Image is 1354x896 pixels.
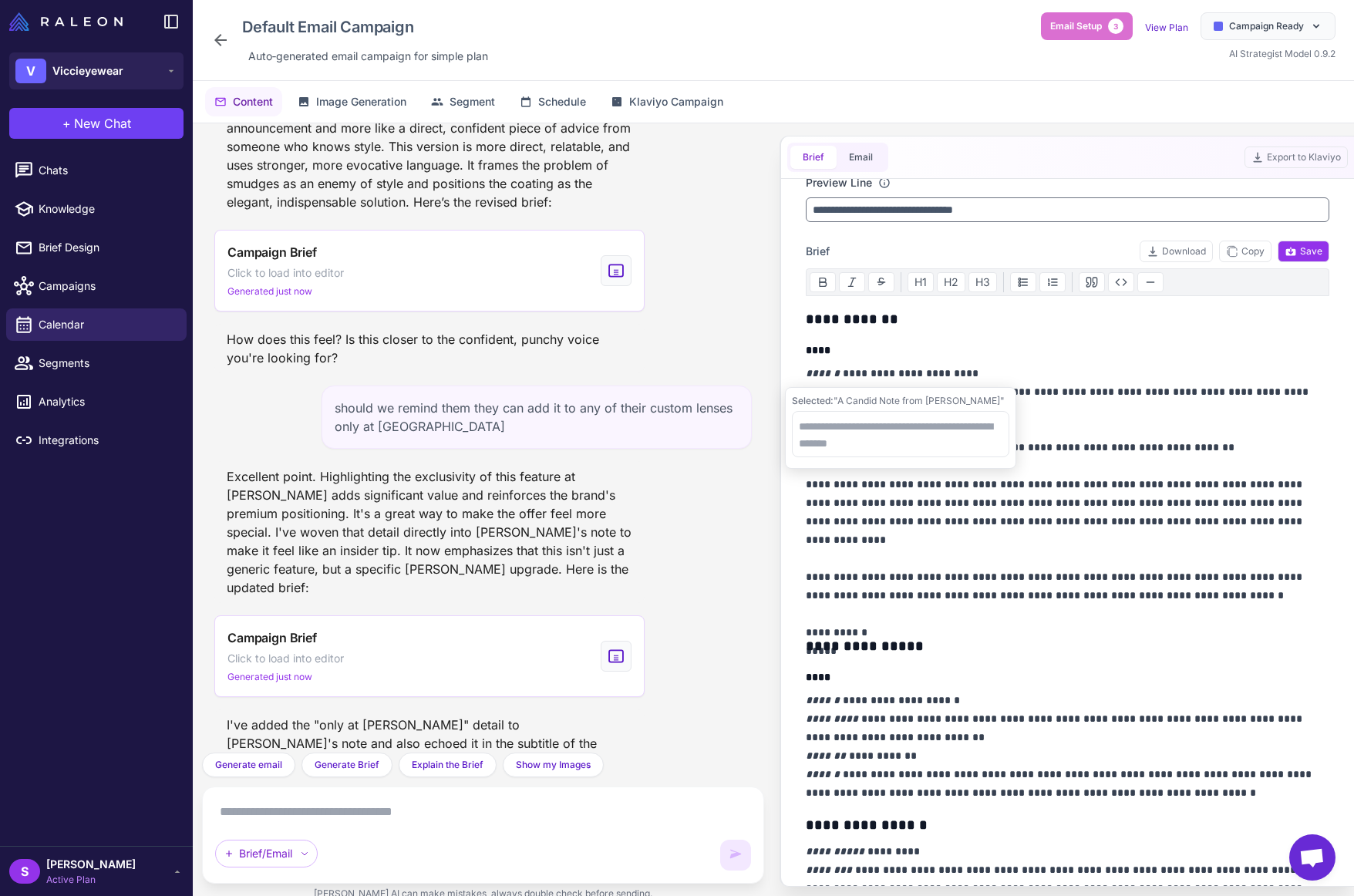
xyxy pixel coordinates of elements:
[790,146,837,169] button: Brief
[1050,19,1102,33] span: Email Setup
[215,758,282,772] span: Generate email
[792,394,1009,408] div: "A Candid Note from [PERSON_NAME]"
[39,355,174,372] span: Segments
[1226,244,1265,258] span: Copy
[288,87,416,116] button: Image Generation
[46,873,136,887] span: Active Plan
[516,758,591,772] span: Show my Images
[1229,48,1335,59] span: AI Strategist Model 0.9.2
[1289,834,1335,881] a: Open chat
[1229,19,1304,33] span: Campaign Ready
[503,753,604,777] button: Show my Images
[837,146,885,169] button: Email
[412,758,483,772] span: Explain the Brief
[806,174,872,191] label: Preview Line
[227,628,317,647] span: Campaign Brief
[39,393,174,410] span: Analytics
[6,386,187,418] a: Analytics
[6,424,187,456] a: Integrations
[6,193,187,225] a: Knowledge
[248,48,488,65] span: Auto‑generated email campaign for simple plan
[74,114,131,133] span: New Chat
[301,753,392,777] button: Generate Brief
[792,395,834,406] span: Selected:
[227,264,344,281] span: Click to load into editor
[233,93,273,110] span: Content
[422,87,504,116] button: Segment
[1108,19,1123,34] span: 3
[39,239,174,256] span: Brief Design
[6,154,187,187] a: Chats
[6,308,187,341] a: Calendar
[315,758,379,772] span: Generate Brief
[205,87,282,116] button: Content
[9,12,129,31] a: Raleon Logo
[601,87,733,116] button: Klaviyo Campaign
[227,650,344,667] span: Click to load into editor
[215,840,318,867] div: Brief/Email
[39,278,174,295] span: Campaigns
[510,87,595,116] button: Schedule
[316,93,406,110] span: Image Generation
[322,386,752,449] div: should we remind them they can add it to any of their custom lenses only at [GEOGRAPHIC_DATA]
[1041,12,1133,40] button: Email Setup3
[1140,241,1213,262] button: Download
[39,200,174,217] span: Knowledge
[450,93,495,110] span: Segment
[6,231,187,264] a: Brief Design
[62,114,71,133] span: +
[6,347,187,379] a: Segments
[538,93,586,110] span: Schedule
[214,76,645,217] div: Understood. Let's ditch the "safe" and go for something with more punch and personality. We'll ma...
[214,324,645,373] div: How does this feel? Is this closer to the confident, punchy voice you're looking for?
[236,12,494,42] div: Click to edit campaign name
[937,272,965,292] button: H2
[15,59,46,83] div: V
[1278,241,1329,262] button: Save
[968,272,997,292] button: H3
[9,12,123,31] img: Raleon Logo
[39,432,174,449] span: Integrations
[202,753,295,777] button: Generate email
[908,272,934,292] button: H1
[227,243,317,261] span: Campaign Brief
[39,162,174,179] span: Chats
[46,856,136,873] span: [PERSON_NAME]
[6,270,187,302] a: Campaigns
[242,45,494,68] div: Click to edit description
[52,62,123,79] span: Viccieyewear
[214,461,645,603] div: Excellent point. Highlighting the exclusivity of this feature at [PERSON_NAME] adds significant v...
[39,316,174,333] span: Calendar
[629,93,723,110] span: Klaviyo Campaign
[227,285,312,298] span: Generated just now
[399,753,497,777] button: Explain the Brief
[9,859,40,884] div: S
[1285,244,1322,258] span: Save
[214,709,645,796] div: I've added the "only at [PERSON_NAME]" detail to [PERSON_NAME]'s note and also echoed it in the s...
[9,108,184,139] button: +New Chat
[1145,22,1188,33] a: View Plan
[1245,147,1348,168] button: Export to Klaviyo
[1219,241,1271,262] button: Copy
[9,52,184,89] button: VViccieyewear
[806,243,830,260] span: Brief
[227,670,312,684] span: Generated just now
